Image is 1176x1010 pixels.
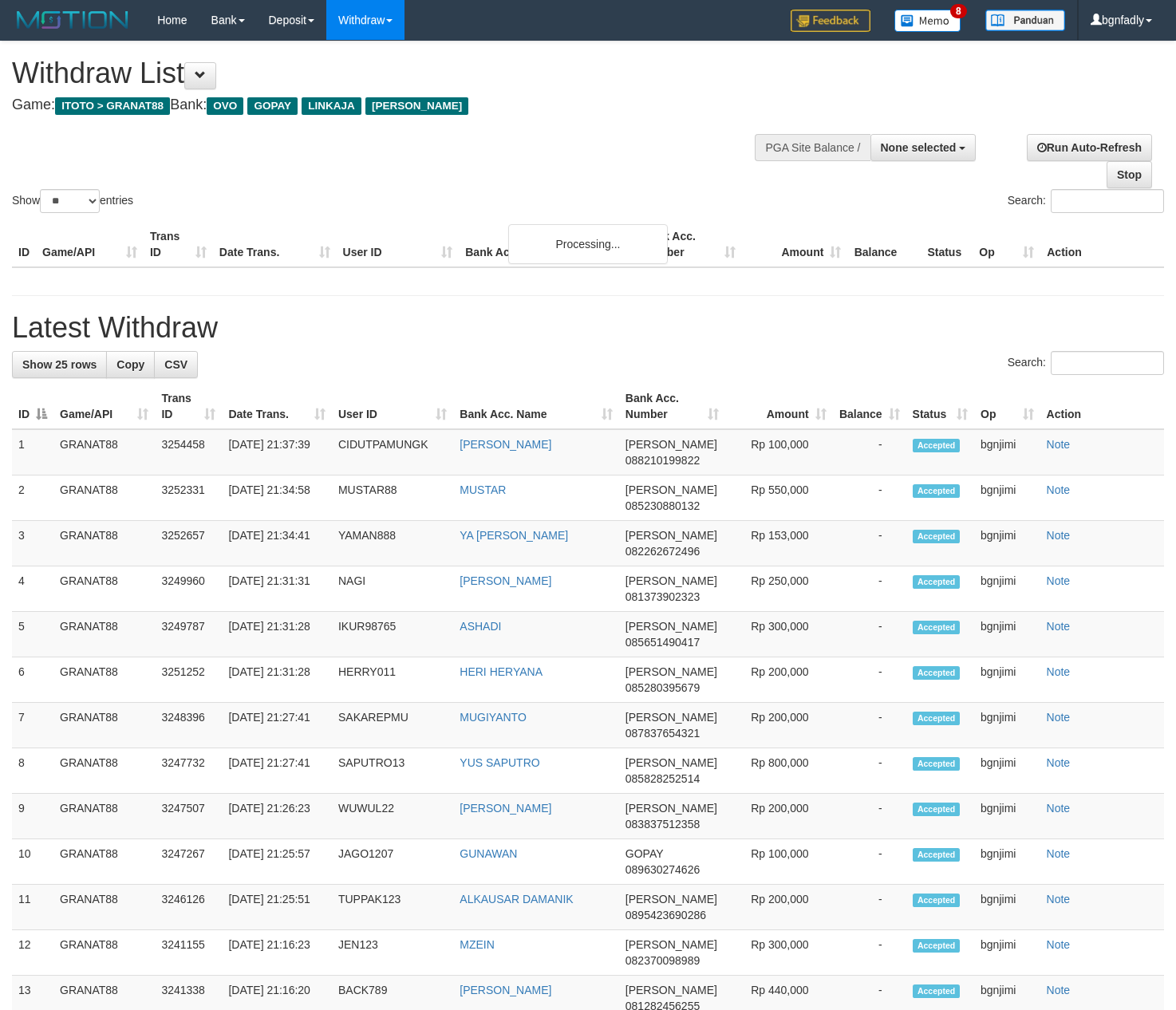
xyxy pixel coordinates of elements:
[1047,711,1071,724] a: Note
[625,909,706,921] span: Copy 0895423690286 to clipboard
[222,839,332,885] td: [DATE] 21:25:57
[12,748,53,794] td: 8
[725,703,833,748] td: Rp 200,000
[725,930,833,976] td: Rp 300,000
[222,657,332,703] td: [DATE] 21:31:28
[913,712,961,725] span: Accepted
[625,938,717,951] span: [PERSON_NAME]
[302,97,361,115] span: LINKAJA
[1040,222,1164,267] th: Action
[222,703,332,748] td: [DATE] 21:27:41
[460,665,543,678] a: HERI HERYANA
[725,612,833,657] td: Rp 300,000
[53,657,155,703] td: GRANAT88
[12,475,53,521] td: 2
[12,839,53,885] td: 10
[913,484,961,498] span: Accepted
[725,657,833,703] td: Rp 200,000
[53,521,155,566] td: GRANAT88
[332,521,453,566] td: YAMAN888
[53,748,155,794] td: GRANAT88
[459,222,635,267] th: Bank Acc. Name
[332,475,453,521] td: MUSTAR88
[1047,938,1071,951] a: Note
[12,222,36,267] th: ID
[1051,189,1164,213] input: Search:
[833,429,906,475] td: -
[12,429,53,475] td: 1
[1047,847,1071,860] a: Note
[1047,529,1071,542] a: Note
[625,818,700,830] span: Copy 083837512358 to clipboard
[913,575,961,589] span: Accepted
[950,4,967,18] span: 8
[625,893,717,905] span: [PERSON_NAME]
[40,189,100,213] select: Showentries
[833,885,906,930] td: -
[460,893,573,905] a: ALKAUSAR DAMANIK
[332,612,453,657] td: IKUR98765
[974,748,1040,794] td: bgnjimi
[725,839,833,885] td: Rp 100,000
[213,222,337,267] th: Date Trans.
[460,529,568,542] a: YA [PERSON_NAME]
[222,748,332,794] td: [DATE] 21:27:41
[453,384,619,429] th: Bank Acc. Name: activate to sort column ascending
[155,612,222,657] td: 3249787
[1027,134,1152,161] a: Run Auto-Refresh
[247,97,298,115] span: GOPAY
[881,141,957,154] span: None selected
[508,224,668,264] div: Processing...
[12,351,107,378] a: Show 25 rows
[636,222,742,267] th: Bank Acc. Number
[913,666,961,680] span: Accepted
[625,711,717,724] span: [PERSON_NAME]
[12,703,53,748] td: 7
[974,429,1040,475] td: bgnjimi
[222,384,332,429] th: Date Trans.: activate to sort column ascending
[53,384,155,429] th: Game/API: activate to sort column ascending
[155,475,222,521] td: 3252331
[222,885,332,930] td: [DATE] 21:25:51
[913,621,961,634] span: Accepted
[460,574,551,587] a: [PERSON_NAME]
[12,612,53,657] td: 5
[332,748,453,794] td: SAPUTRO13
[913,439,961,452] span: Accepted
[222,566,332,612] td: [DATE] 21:31:31
[625,636,700,649] span: Copy 085651490417 to clipboard
[460,802,551,815] a: [PERSON_NAME]
[332,930,453,976] td: JEN123
[625,438,717,451] span: [PERSON_NAME]
[12,384,53,429] th: ID: activate to sort column descending
[725,384,833,429] th: Amount: activate to sort column ascending
[222,612,332,657] td: [DATE] 21:31:28
[155,794,222,839] td: 3247507
[625,756,717,769] span: [PERSON_NAME]
[12,794,53,839] td: 9
[1047,984,1071,996] a: Note
[460,438,551,451] a: [PERSON_NAME]
[460,711,527,724] a: MUGIYANTO
[913,848,961,862] span: Accepted
[12,566,53,612] td: 4
[974,794,1040,839] td: bgnjimi
[833,794,906,839] td: -
[1047,802,1071,815] a: Note
[12,885,53,930] td: 11
[1047,756,1071,769] a: Note
[36,222,144,267] th: Game/API
[725,475,833,521] td: Rp 550,000
[625,529,717,542] span: [PERSON_NAME]
[154,351,198,378] a: CSV
[1047,574,1071,587] a: Note
[222,794,332,839] td: [DATE] 21:26:23
[847,222,921,267] th: Balance
[625,590,700,603] span: Copy 081373902323 to clipboard
[625,847,663,860] span: GOPAY
[1047,620,1071,633] a: Note
[625,984,717,996] span: [PERSON_NAME]
[12,521,53,566] td: 3
[725,521,833,566] td: Rp 153,000
[833,748,906,794] td: -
